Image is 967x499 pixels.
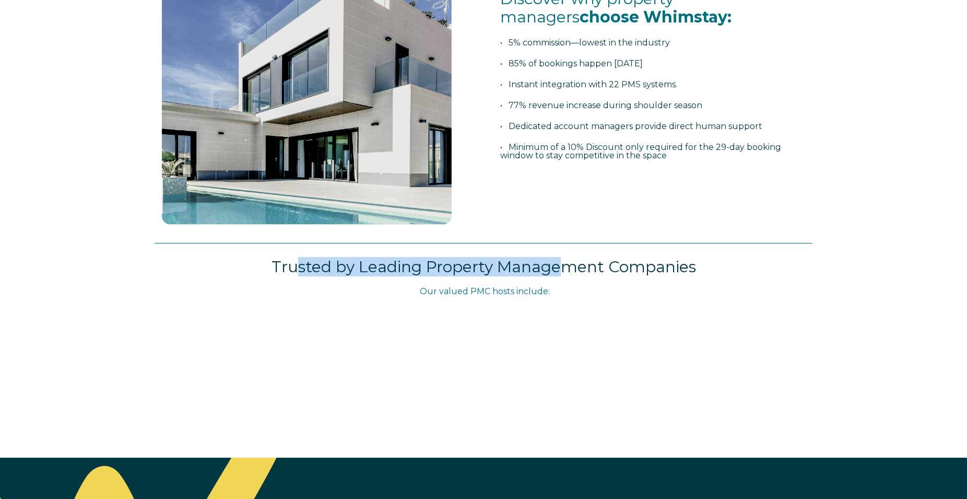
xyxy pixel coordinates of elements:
span: • Dedicated account managers provide direct human support [500,121,762,131]
span: Our valued PMC hosts include:​ [420,286,550,296]
span: • Instant integration with 22 PMS systems. [500,79,677,89]
span: Trusted by Leading Property Management Companies [272,257,696,276]
span: • Minimum of a 10% Discount only required for the 29-day booking window to stay competitive in th... [500,142,781,160]
span: • 85% of bookings happen [DATE] [500,59,643,68]
span: choose Whimstay: [580,7,732,27]
span: • 77% revenue increase during shoulder season [500,100,702,110]
span: • 5% commission—lowest in the industry [500,38,670,48]
iframe: HubSpot Video [155,308,812,447]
